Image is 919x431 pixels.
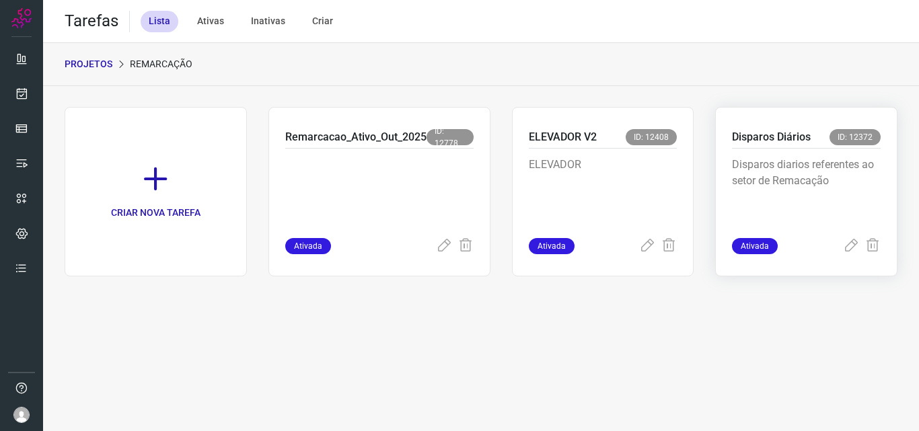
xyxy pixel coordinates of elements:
span: Ativada [732,238,778,254]
div: Inativas [243,11,293,32]
a: CRIAR NOVA TAREFA [65,107,247,276]
p: Disparos Diários [732,129,811,145]
p: ELEVADOR V2 [529,129,597,145]
span: Ativada [285,238,331,254]
div: Criar [304,11,341,32]
span: ID: 12372 [830,129,881,145]
p: ELEVADOR [529,157,677,224]
img: avatar-user-boy.jpg [13,407,30,423]
div: Ativas [189,11,232,32]
span: ID: 12778 [427,129,474,145]
img: Logo [11,8,32,28]
span: Ativada [529,238,575,254]
p: Disparos diarios referentes ao setor de Remacação [732,157,881,224]
p: PROJETOS [65,57,112,71]
p: Remarcação [130,57,192,71]
p: CRIAR NOVA TAREFA [111,206,200,220]
div: Lista [141,11,178,32]
span: ID: 12408 [626,129,677,145]
h2: Tarefas [65,11,118,31]
p: Remarcacao_Ativo_Out_2025 [285,129,427,145]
